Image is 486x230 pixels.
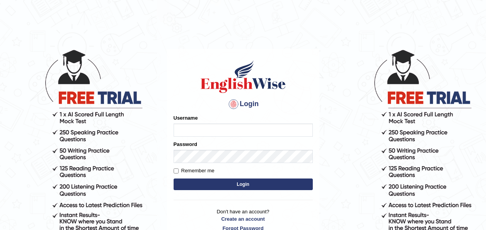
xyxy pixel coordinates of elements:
img: Logo of English Wise sign in for intelligent practice with AI [199,59,287,94]
button: Login [174,179,313,190]
label: Remember me [174,167,215,175]
label: Username [174,114,198,122]
h4: Login [174,98,313,110]
label: Password [174,141,197,148]
a: Create an account [174,215,313,223]
input: Remember me [174,168,179,173]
